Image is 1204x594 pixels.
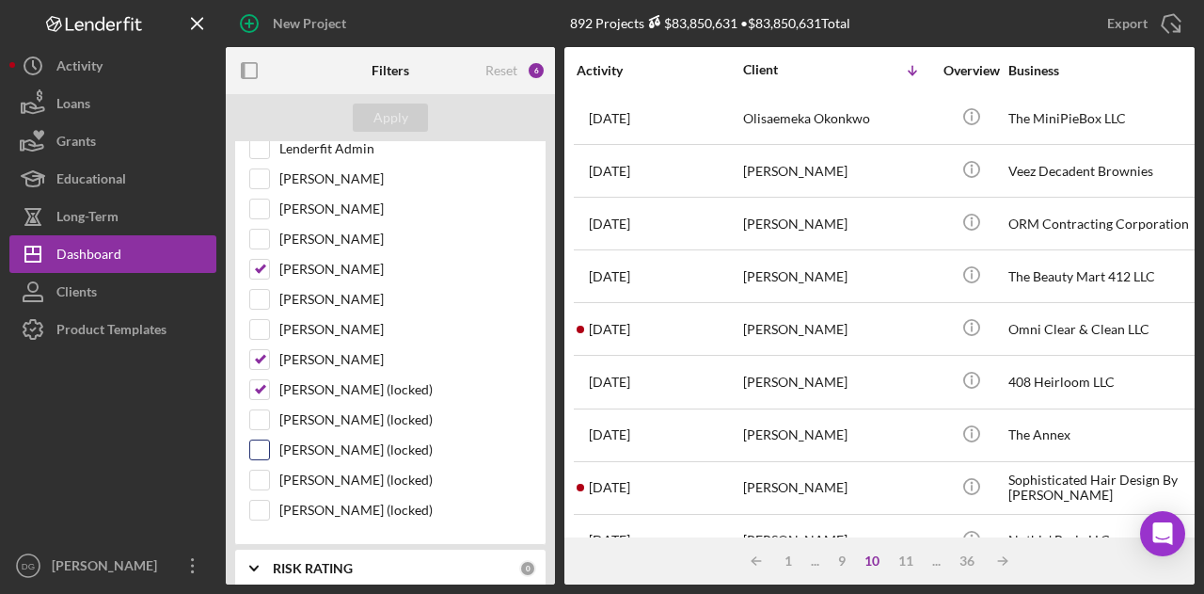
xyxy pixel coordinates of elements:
[279,260,531,279] label: [PERSON_NAME]
[950,554,984,569] div: 36
[372,63,409,78] b: Filters
[353,104,428,132] button: Apply
[279,441,531,459] label: [PERSON_NAME] (locked)
[589,111,630,126] time: 2024-04-05 19:09
[1008,146,1196,196] div: Veez Decadent Brownies
[56,198,119,240] div: Long-Term
[589,269,630,284] time: 2023-09-16 03:44
[743,146,931,196] div: [PERSON_NAME]
[279,200,531,218] label: [PERSON_NAME]
[1008,93,1196,143] div: The MiniPieBox LLC
[743,251,931,301] div: [PERSON_NAME]
[743,410,931,460] div: [PERSON_NAME]
[829,554,855,569] div: 9
[589,322,630,337] time: 2025-06-10 17:37
[9,160,216,198] button: Educational
[9,235,216,273] button: Dashboard
[589,164,630,179] time: 2023-05-24 15:41
[279,501,531,520] label: [PERSON_NAME] (locked)
[279,290,531,309] label: [PERSON_NAME]
[56,47,103,89] div: Activity
[279,410,531,429] label: [PERSON_NAME] (locked)
[1008,63,1196,78] div: Business
[22,561,35,571] text: DG
[279,230,531,249] label: [PERSON_NAME]
[589,217,630,232] time: 2025-02-04 21:52
[273,561,353,576] b: RISK RATING
[743,357,931,407] div: [PERSON_NAME]
[743,516,931,566] div: [PERSON_NAME]
[9,47,216,85] button: Activity
[373,104,408,132] div: Apply
[9,198,216,235] button: Long-Term
[1107,5,1148,42] div: Export
[743,463,931,513] div: [PERSON_NAME]
[9,273,216,311] button: Clients
[1008,199,1196,249] div: ORM Contracting Corporation
[56,160,126,202] div: Educational
[1008,410,1196,460] div: The Annex
[1008,357,1196,407] div: 408 Heirloom LLC
[485,63,517,78] div: Reset
[589,533,630,548] time: 2023-06-07 20:27
[1008,251,1196,301] div: The Beauty Mart 412 LLC
[1008,516,1196,566] div: Nothin' Basic LLC
[279,471,531,490] label: [PERSON_NAME] (locked)
[577,63,741,78] div: Activity
[570,15,850,31] div: 892 Projects • $83,850,631 Total
[56,311,166,353] div: Product Templates
[923,554,950,569] div: ...
[279,169,531,188] label: [PERSON_NAME]
[527,61,546,80] div: 6
[743,62,837,77] div: Client
[743,199,931,249] div: [PERSON_NAME]
[519,560,536,577] div: 0
[855,554,889,569] div: 10
[1008,463,1196,513] div: Sophisticated Hair Design By [PERSON_NAME]
[1140,511,1185,556] div: Open Intercom Messenger
[47,547,169,589] div: [PERSON_NAME]
[9,122,216,160] button: Grants
[226,5,365,42] button: New Project
[589,480,630,495] time: 2025-04-02 15:59
[801,554,829,569] div: ...
[589,375,630,390] time: 2024-08-13 01:54
[1008,304,1196,354] div: Omni Clear & Clean LLC
[743,304,931,354] div: [PERSON_NAME]
[889,554,923,569] div: 11
[279,350,531,369] label: [PERSON_NAME]
[775,554,801,569] div: 1
[56,85,90,127] div: Loans
[9,547,216,585] button: DG[PERSON_NAME]
[9,85,216,122] button: Loans
[273,5,346,42] div: New Project
[1088,5,1195,42] button: Export
[743,93,931,143] div: Olisaemeka Okonkwo
[279,320,531,339] label: [PERSON_NAME]
[56,235,121,278] div: Dashboard
[589,427,630,442] time: 2025-04-28 11:01
[9,311,216,348] button: Product Templates
[56,273,97,315] div: Clients
[936,63,1006,78] div: Overview
[279,380,531,399] label: [PERSON_NAME] (locked)
[279,139,531,158] label: Lenderfit Admin
[56,122,96,165] div: Grants
[644,15,737,31] div: $83,850,631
